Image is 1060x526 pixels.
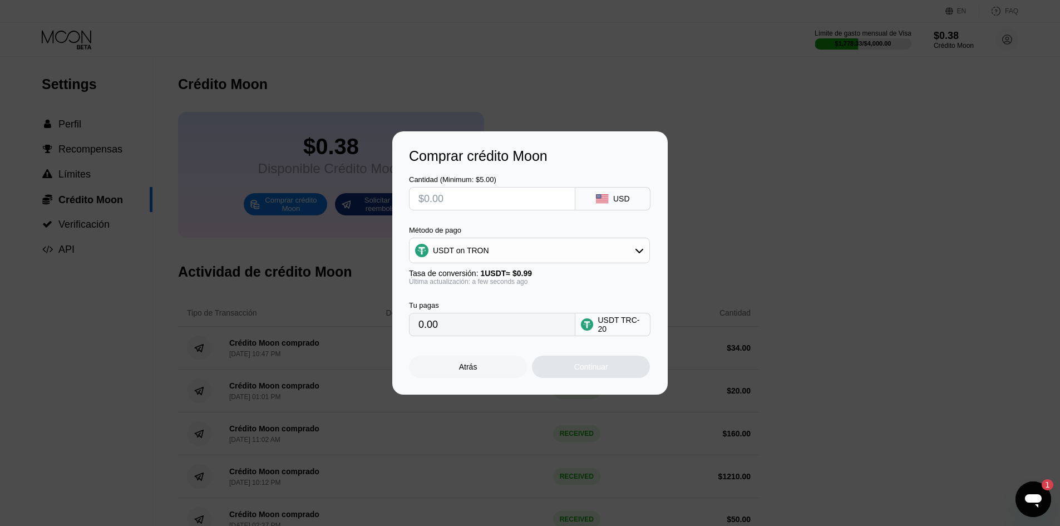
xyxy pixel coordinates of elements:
[1015,481,1051,517] iframe: Botón para iniciar la ventana de mensajería, 1 mensaje sin leer
[598,316,644,333] div: USDT TRC-20
[1031,479,1053,490] iframe: Número de mensajes sin leer
[409,148,651,164] div: Comprar crédito Moon
[459,362,477,371] div: Atrás
[409,175,575,184] div: Cantidad (Minimum: $5.00)
[418,188,566,210] input: $0.00
[409,356,527,378] div: Atrás
[409,301,575,309] div: Tu pagas
[409,269,650,278] div: Tasa de conversión:
[433,246,489,255] div: USDT on TRON
[409,278,650,286] div: Última actualización: a few seconds ago
[613,194,630,203] div: USD
[480,269,532,278] span: 1 USDT ≈ $0.99
[410,239,649,262] div: USDT on TRON
[409,226,650,234] div: Método de pago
